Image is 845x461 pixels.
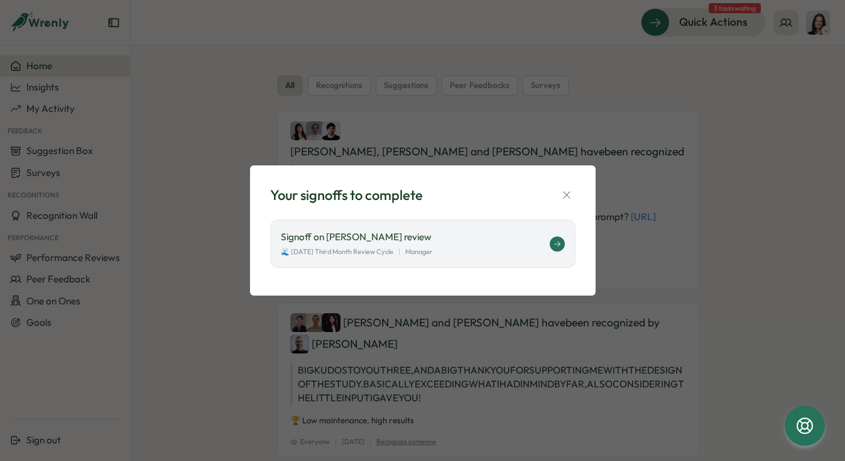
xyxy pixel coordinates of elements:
p: Manager [405,247,433,257]
div: Your signoffs to complete [270,186,423,205]
p: | [398,247,400,257]
p: 🌊 [DATE] Third Month Review Cycle [281,247,393,257]
p: Signoff on [PERSON_NAME] review [281,230,550,244]
a: Signoff on [PERSON_NAME] review🌊 [DATE] Third Month Review Cycle|Manager [270,219,575,268]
